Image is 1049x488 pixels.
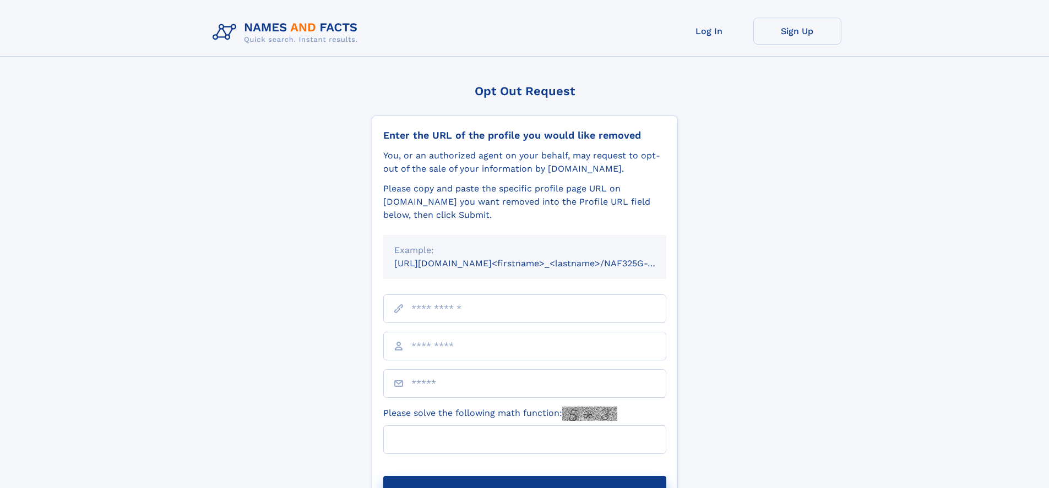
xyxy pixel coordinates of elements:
[665,18,753,45] a: Log In
[383,129,666,141] div: Enter the URL of the profile you would like removed
[394,258,687,268] small: [URL][DOMAIN_NAME]<firstname>_<lastname>/NAF325G-xxxxxxxx
[753,18,841,45] a: Sign Up
[383,407,617,421] label: Please solve the following math function:
[383,182,666,222] div: Please copy and paste the specific profile page URL on [DOMAIN_NAME] you want removed into the Pr...
[208,18,367,47] img: Logo Names and Facts
[394,244,655,257] div: Example:
[383,149,666,176] div: You, or an authorized agent on your behalf, may request to opt-out of the sale of your informatio...
[372,84,678,98] div: Opt Out Request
